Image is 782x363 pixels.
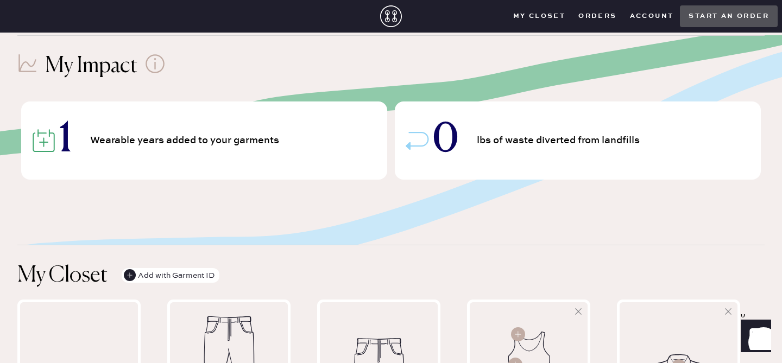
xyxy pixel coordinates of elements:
svg: Hide pattern [723,306,734,317]
div: Add with Garment ID [124,268,215,283]
button: Orders [572,8,623,24]
span: 0 [433,122,458,160]
span: Wearable years added to your garments [90,136,283,145]
h1: My Impact [45,53,137,79]
button: Account [623,8,680,24]
button: Add with Garment ID [122,268,219,283]
span: 1 [59,122,72,160]
h1: My Closet [17,263,108,289]
button: Start an order [680,5,778,27]
span: lbs of waste diverted from landfills [477,136,644,145]
button: My Closet [507,8,572,24]
iframe: Front Chat [730,314,777,361]
svg: Hide pattern [573,306,584,317]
